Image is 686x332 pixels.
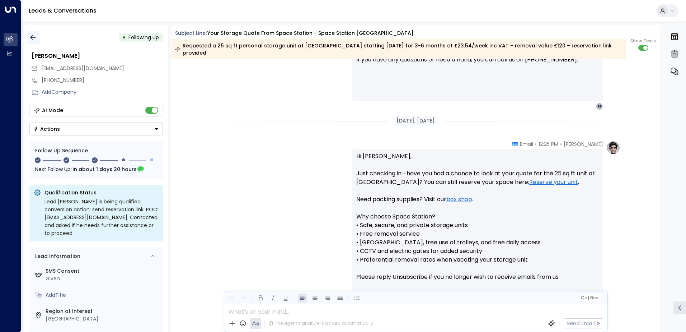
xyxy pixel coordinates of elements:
span: Email [520,140,533,148]
button: Redo [239,294,248,303]
div: AI Mode [42,107,63,114]
label: SMS Consent [46,267,160,275]
p: Qualification Status [44,189,159,196]
a: Reserve your unit [529,178,578,186]
span: [PERSON_NAME] [564,140,603,148]
div: AddTitle [46,291,160,299]
div: [PHONE_NUMBER] [42,77,163,84]
div: Requested a 25 sq ft personal storage unit at [GEOGRAPHIC_DATA] starting [DATE] for 3-6 months at... [175,42,622,56]
div: Follow Up Sequence [35,147,157,155]
div: Lead [PERSON_NAME] is being qualified; conversion action: send reservation link. POC: [EMAIL_ADDR... [44,198,159,237]
div: N [596,103,603,110]
label: Region of Interest [46,308,160,315]
button: Actions [29,123,163,135]
div: Button group with a nested menu [29,123,163,135]
div: Given [46,275,160,282]
span: [EMAIL_ADDRESS][DOMAIN_NAME] [41,65,124,72]
div: [PERSON_NAME] [32,52,163,60]
div: Your storage quote from Space Station - Space Station [GEOGRAPHIC_DATA] [207,29,414,37]
a: Leads & Conversations [29,6,97,15]
div: Next Follow Up: [35,165,157,173]
div: Lead Information [33,253,80,260]
span: In about 1 days 20 hours [72,165,137,173]
span: 12:25 PM [539,140,558,148]
button: Cc|Bcc [578,295,601,301]
span: • [535,140,537,148]
span: Show Texts [630,38,656,44]
div: [DATE], [DATE] [394,116,438,126]
div: Actions [33,126,60,132]
span: • [560,140,562,148]
div: The agent signature is added automatically [268,320,373,327]
img: profile-logo.png [606,140,620,155]
span: ndndjs@gmail.com [41,65,124,72]
button: Undo [226,294,235,303]
div: [GEOGRAPHIC_DATA] [46,315,160,323]
span: Following Up [128,34,159,41]
span: Cc Bcc [581,295,598,300]
div: AddCompany [42,88,163,96]
span: | [588,295,589,300]
p: Hi [PERSON_NAME], Just checking in—have you had a chance to look at your quote for the 25 sq ft u... [356,152,599,290]
div: • [122,31,126,44]
a: box shop [446,195,472,204]
span: Subject Line: [175,29,207,37]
